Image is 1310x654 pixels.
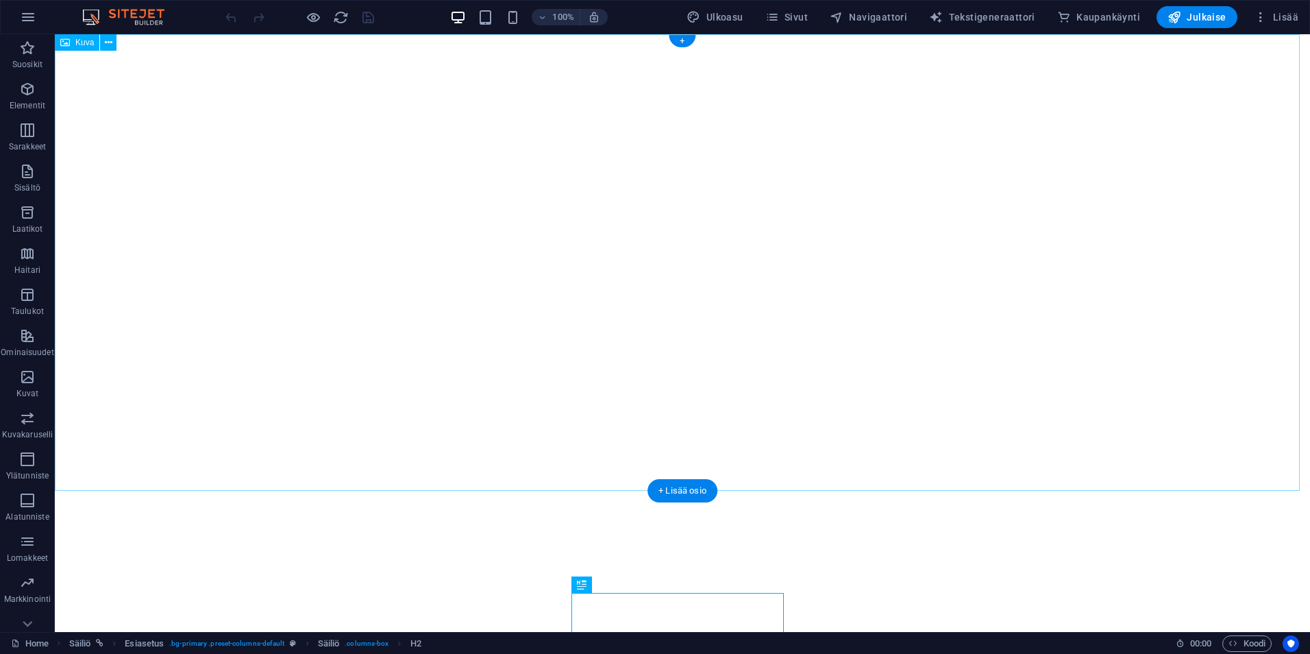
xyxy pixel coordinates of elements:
span: Napsauta valitaksesi. Kaksoisnapsauta muokataksesi [318,635,340,652]
button: Koodi [1222,635,1272,652]
span: Kaupankäynti [1057,10,1140,24]
i: Koon muuttuessa säädä zoomaustaso automaattisesti sopimaan valittuun laitteeseen. [588,11,600,23]
button: reload [332,9,349,25]
button: 100% [532,9,580,25]
span: Kuva [75,38,94,47]
p: Kuvakaruselli [2,429,53,440]
button: Julkaise [1157,6,1237,28]
button: Tekstigeneraattori [924,6,1041,28]
img: Editor Logo [79,9,182,25]
span: . bg-primary .preset-columns-default [169,635,284,652]
span: Koodi [1228,635,1265,652]
button: Navigaattori [824,6,913,28]
i: Tämä elementti on linkitetty [96,640,103,647]
p: Ominaisuudet [1,347,53,358]
i: Tämä elementti on mukautettava esiasetus [290,640,296,647]
p: Lomakkeet [7,553,48,564]
p: Alatunniste [5,511,49,522]
span: Julkaise [1167,10,1226,24]
p: Elementit [10,100,45,111]
p: Sisältö [14,182,40,193]
div: Ulkoasu (Ctrl+Alt+Y) [681,6,748,28]
span: Lisää [1254,10,1298,24]
button: Napsauta tästä poistuaksesi esikatselutilasta ja jatkaaksesi muokkaamista [305,9,321,25]
p: Kuvat [16,388,39,399]
div: + Lisää osio [647,479,717,502]
span: . columns-box [345,635,388,652]
span: Sivut [765,10,808,24]
p: Taulukot [11,306,44,317]
span: Tekstigeneraattori [929,10,1035,24]
span: Navigaattori [830,10,907,24]
p: Suosikit [12,59,42,70]
h6: Istunnon aika [1176,635,1212,652]
span: Napsauta valitaksesi. Kaksoisnapsauta muokataksesi [69,635,91,652]
span: Ulkoasu [687,10,743,24]
nav: breadcrumb [69,635,421,652]
p: Ylätunniste [6,470,49,481]
p: Sarakkeet [9,141,46,152]
button: Lisää [1248,6,1304,28]
p: Laatikot [12,223,43,234]
span: : [1200,638,1202,649]
p: Markkinointi [4,594,51,605]
p: Haitari [14,265,40,276]
h6: 100% [552,9,574,25]
button: Kaupankäynti [1052,6,1146,28]
button: Usercentrics [1283,635,1299,652]
i: Lataa sivu uudelleen [333,10,349,25]
a: Napsauta peruuttaaksesi valinnan. Kaksoisnapsauta avataksesi Sivut [11,635,49,652]
div: + [669,35,695,47]
span: Napsauta valitaksesi. Kaksoisnapsauta muokataksesi [125,635,164,652]
span: 00 00 [1190,635,1211,652]
button: Sivut [760,6,813,28]
span: Napsauta valitaksesi. Kaksoisnapsauta muokataksesi [410,635,421,652]
button: Ulkoasu [681,6,748,28]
